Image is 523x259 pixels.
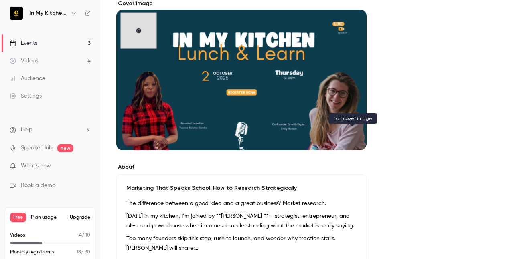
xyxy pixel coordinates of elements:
[10,7,23,20] img: In My Kitchen With Yvonne
[126,234,357,253] p: Too many founders skip this step, rush to launch, and wonder why traction stalls. [PERSON_NAME] w...
[81,163,91,170] iframe: Noticeable Trigger
[116,163,367,171] label: About
[10,126,91,134] li: help-dropdown-opener
[21,162,51,170] span: What's new
[21,126,32,134] span: Help
[126,184,357,192] p: Marketing That Speaks School: How to Research Strategically
[10,213,26,222] span: Free
[57,144,73,152] span: new
[10,57,38,65] div: Videos
[79,233,82,238] span: 4
[10,92,42,100] div: Settings
[126,211,357,231] p: [DATE] in my kitchen, I’m joined by **[PERSON_NAME] **— strategist, entrepreneur, and all-round p...
[21,144,53,152] a: SpeakerHub
[10,232,25,239] p: Videos
[70,214,90,221] button: Upgrade
[77,249,90,256] p: / 30
[10,39,37,47] div: Events
[10,249,55,256] p: Monthly registrants
[77,250,81,255] span: 18
[79,232,90,239] p: / 10
[30,9,67,17] h6: In My Kitchen With [PERSON_NAME]
[10,74,45,82] div: Audience
[126,199,357,208] p: The difference between a good idea and a great business? Market research.
[21,181,55,190] span: Book a demo
[31,214,65,221] span: Plan usage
